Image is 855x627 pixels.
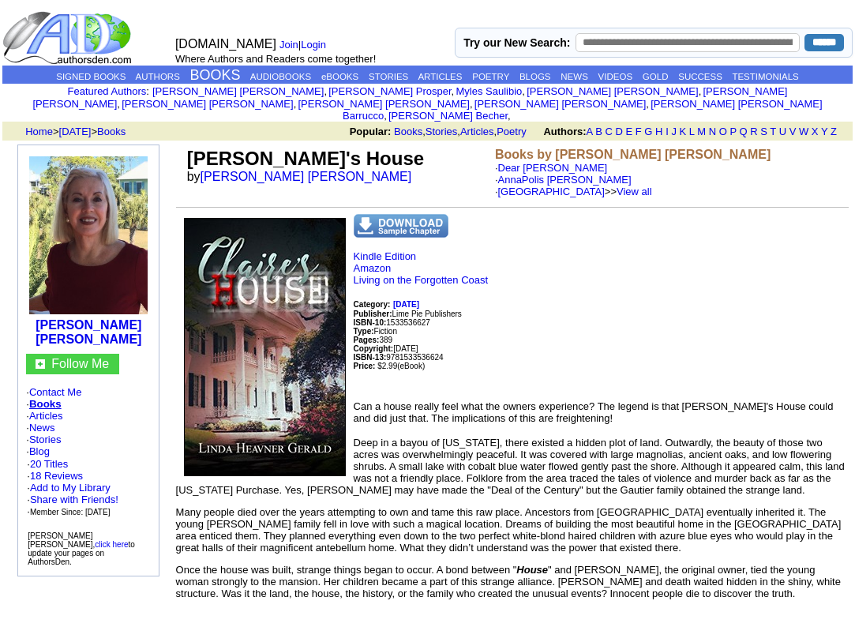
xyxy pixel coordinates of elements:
a: W [799,126,808,137]
a: S [760,126,767,137]
a: Stories [29,434,61,445]
font: Where Authors and Readers come together! [175,53,376,65]
font: · · [27,458,118,517]
font: [DATE] [393,344,418,353]
font: i [120,100,122,109]
a: G [644,126,652,137]
img: gc.jpg [36,359,45,369]
a: Featured Authors [68,85,147,97]
a: Books [97,126,126,137]
a: [PERSON_NAME] [PERSON_NAME] [152,85,324,97]
a: SIGNED BOOKS [56,72,126,81]
img: 166642.jpg [29,156,148,314]
font: [DOMAIN_NAME] [175,37,276,51]
font: i [701,88,703,96]
b: Popular: [350,126,392,137]
a: D [615,126,622,137]
font: i [454,88,456,96]
font: > > [20,126,126,137]
a: TESTIMONIALS [732,72,798,81]
font: $2.99 [377,362,397,370]
font: : [68,85,149,97]
font: [PERSON_NAME] [PERSON_NAME], to update your pages on AuthorsDen. [28,531,135,566]
a: B [595,126,602,137]
b: Authors: [543,126,586,137]
a: BOOKS [190,67,241,83]
a: Dear [PERSON_NAME] [498,162,608,174]
a: AUDIOBOOKS [250,72,311,81]
a: Q [739,126,747,137]
b: Price: [354,362,376,370]
a: VIDEOS [598,72,632,81]
a: Blog [29,445,50,457]
a: H [655,126,662,137]
a: A [587,126,593,137]
font: , , , [350,126,851,137]
font: · · · [27,482,118,517]
span: Once the house was built, strange things began to occur. A bond between " " and [PERSON_NAME], th... [176,564,841,599]
a: View all [617,186,652,197]
font: 9781533536624 [354,353,444,362]
a: News [29,422,55,434]
a: [PERSON_NAME] [PERSON_NAME] [32,85,787,110]
a: [PERSON_NAME] [PERSON_NAME] [122,98,293,110]
font: i [327,88,328,96]
b: Pages: [354,336,380,344]
a: Add to My Library [30,482,111,494]
a: Share with Friends! [30,494,118,505]
a: F [636,126,642,137]
a: N [709,126,716,137]
font: i [473,100,474,109]
span: Many people died over the years attempting to own and tame this raw place. Ancestors from [GEOGRA... [176,506,842,554]
a: [PERSON_NAME] [PERSON_NAME] [527,85,698,97]
a: 20 Titles [30,458,68,470]
font: Member Since: [DATE] [30,508,111,516]
img: dnsample.png [354,214,448,238]
font: i [387,112,388,121]
a: Z [831,126,837,137]
a: [DATE] [393,298,419,310]
font: | [279,39,332,51]
font: i [649,100,651,109]
a: Y [821,126,827,137]
font: · >> [495,186,652,197]
a: SUCCESS [678,72,722,81]
a: [PERSON_NAME] [PERSON_NAME] [298,98,470,110]
font: by [187,170,422,183]
a: J [671,126,677,137]
font: i [296,100,298,109]
a: Articles [460,126,494,137]
a: Articles [29,410,63,422]
font: i [511,112,512,121]
font: Can a house really feel what the owners experience? The legend is that [PERSON_NAME]'s House coul... [354,400,834,424]
font: Follow Me [51,357,109,370]
a: I [666,126,669,137]
a: K [680,126,687,137]
a: P [729,126,736,137]
a: [PERSON_NAME] [PERSON_NAME] [36,318,141,346]
font: [PERSON_NAME]'s House [187,148,424,169]
font: i [525,88,527,96]
a: [DATE] [59,126,92,137]
a: POETRY [472,72,509,81]
a: AUTHORS [136,72,180,81]
a: [PERSON_NAME] [PERSON_NAME] [474,98,646,110]
a: eBOOKS [321,72,358,81]
a: [PERSON_NAME] Prosper [328,85,451,97]
a: Stories [426,126,457,137]
a: NEWS [561,72,588,81]
a: X [812,126,819,137]
a: E [625,126,632,137]
a: Poetry [497,126,527,137]
a: U [779,126,786,137]
a: C [605,126,612,137]
a: Books [29,398,62,410]
img: logo_ad.gif [2,10,135,66]
a: Contact Me [29,386,81,398]
a: Books [394,126,422,137]
b: ISBN-10: [354,318,387,327]
a: click here [95,540,128,549]
font: , , , , , , , , , , [32,85,822,122]
a: Amazon [354,262,392,274]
